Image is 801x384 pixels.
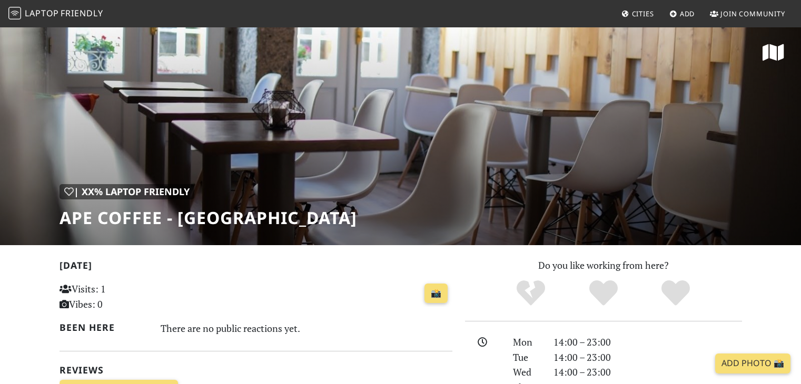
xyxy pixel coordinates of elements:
h2: Been here [60,322,149,333]
span: Laptop [25,7,59,19]
div: 14:00 – 23:00 [547,365,748,380]
a: Add [665,4,699,23]
p: Do you like working from here? [465,258,742,273]
div: Definitely! [639,279,712,308]
div: No [495,279,567,308]
div: Yes [567,279,640,308]
div: Tue [507,350,547,365]
h2: Reviews [60,365,452,376]
div: Wed [507,365,547,380]
div: 14:00 – 23:00 [547,335,748,350]
span: Add [680,9,695,18]
a: Add Photo 📸 [715,353,790,373]
div: There are no public reactions yet. [161,320,452,337]
div: 14:00 – 23:00 [547,350,748,365]
p: Visits: 1 Vibes: 0 [60,281,182,312]
h1: APE Coffee - [GEOGRAPHIC_DATA] [60,208,357,228]
span: Friendly [61,7,103,19]
span: Join Community [720,9,785,18]
img: LaptopFriendly [8,7,21,19]
a: Cities [617,4,658,23]
h2: [DATE] [60,260,452,275]
a: LaptopFriendly LaptopFriendly [8,5,103,23]
span: Cities [632,9,654,18]
a: Join Community [706,4,789,23]
div: Mon [507,335,547,350]
a: 📸 [424,284,448,304]
div: | XX% Laptop Friendly [60,184,194,199]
